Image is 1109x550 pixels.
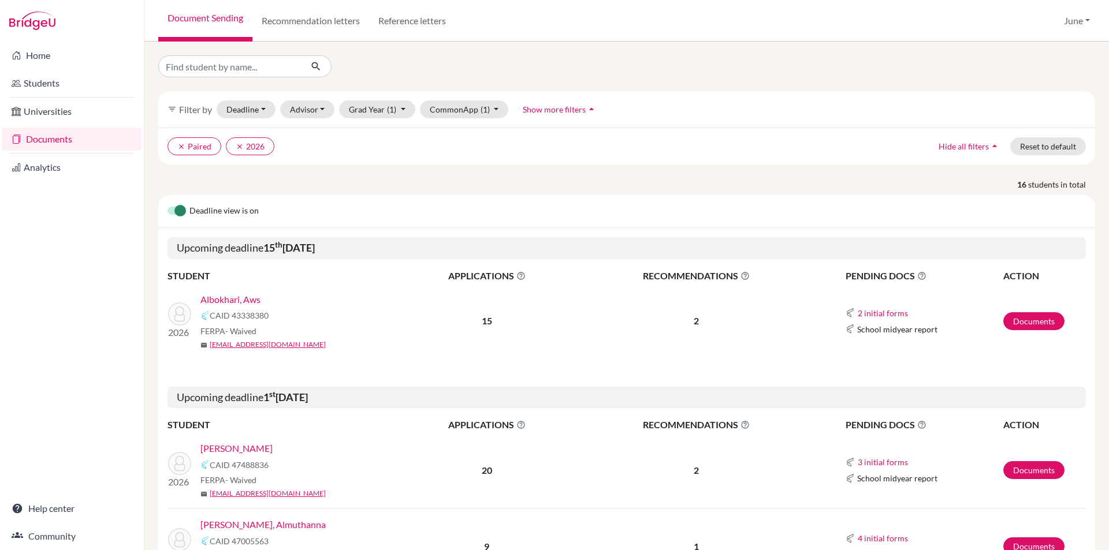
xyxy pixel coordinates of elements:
img: Common App logo [846,458,855,467]
img: Common App logo [200,311,210,320]
button: Reset to default [1010,137,1086,155]
span: students in total [1028,178,1095,190]
button: 2 initial forms [857,306,909,320]
span: PENDING DOCS [846,418,1002,432]
span: School midyear report [857,472,937,484]
button: June [1059,10,1095,32]
span: PENDING DOCS [846,269,1002,283]
h5: Upcoming deadline [168,237,1086,259]
a: Students [2,72,142,95]
span: mail [200,342,207,349]
img: Albokhari, Aws [168,302,191,325]
sup: th [275,240,282,249]
p: 2026 [168,325,191,339]
a: Help center [2,497,142,520]
button: Show more filtersarrow_drop_up [513,100,607,118]
span: CAID 47005563 [210,535,269,547]
span: mail [200,491,207,497]
i: clear [177,143,185,151]
span: APPLICATIONS [399,418,575,432]
button: Hide all filtersarrow_drop_up [929,137,1010,155]
i: arrow_drop_up [586,103,597,115]
sup: st [269,390,276,399]
img: Common App logo [200,536,210,545]
img: Almanie, Mohammed [168,452,191,475]
a: Universities [2,100,142,123]
b: 15 [DATE] [263,241,315,254]
button: clear2026 [226,137,274,155]
span: - Waived [225,326,256,336]
a: Community [2,525,142,548]
span: Show more filters [523,104,586,114]
span: (1) [481,104,490,114]
a: Analytics [2,156,142,179]
span: RECOMMENDATIONS [576,269,817,283]
i: arrow_drop_up [989,140,1000,152]
span: Filter by [179,104,212,115]
th: STUDENT [168,268,399,283]
span: Deadline view is on [189,204,259,218]
button: Grad Year(1) [339,100,415,118]
img: Common App logo [846,308,855,317]
i: clear [236,143,244,151]
a: [PERSON_NAME] [200,442,273,455]
th: ACTION [1003,268,1086,283]
img: Common App logo [846,324,855,334]
img: Common App logo [846,474,855,483]
img: Common App logo [200,460,210,469]
b: 1 [DATE] [263,391,308,403]
a: Albokhari, Aws [200,293,260,306]
button: CommonApp(1) [420,100,509,118]
span: - Waived [225,475,256,485]
b: 20 [482,465,492,476]
button: Advisor [280,100,335,118]
span: Hide all filters [939,141,989,151]
p: 2026 [168,475,191,489]
a: Documents [2,128,142,151]
span: CAID 47488836 [210,459,269,471]
b: 15 [482,315,492,326]
i: filter_list [168,104,177,114]
a: [EMAIL_ADDRESS][DOMAIN_NAME] [210,488,326,499]
th: ACTION [1003,417,1086,432]
p: 2 [576,463,817,477]
span: CAID 43338380 [210,309,269,321]
strong: 16 [1017,178,1028,190]
img: Bridge-U [9,12,55,30]
img: Common App logo [846,534,855,543]
input: Find student by name... [158,55,302,77]
a: Home [2,44,142,67]
h5: Upcoming deadline [168,387,1086,409]
span: APPLICATIONS [399,269,575,283]
a: [EMAIL_ADDRESS][DOMAIN_NAME] [210,339,326,350]
span: (1) [387,104,396,114]
a: Documents [1003,312,1065,330]
button: 4 initial forms [857,532,909,545]
button: clearPaired [168,137,221,155]
a: Documents [1003,461,1065,479]
a: [PERSON_NAME], Almuthanna [200,518,326,532]
th: STUDENT [168,417,399,432]
p: 2 [576,314,817,328]
span: FERPA [200,325,256,337]
span: FERPA [200,474,256,486]
button: 3 initial forms [857,455,909,469]
button: Deadline [217,100,276,118]
span: School midyear report [857,323,937,335]
span: RECOMMENDATIONS [576,418,817,432]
